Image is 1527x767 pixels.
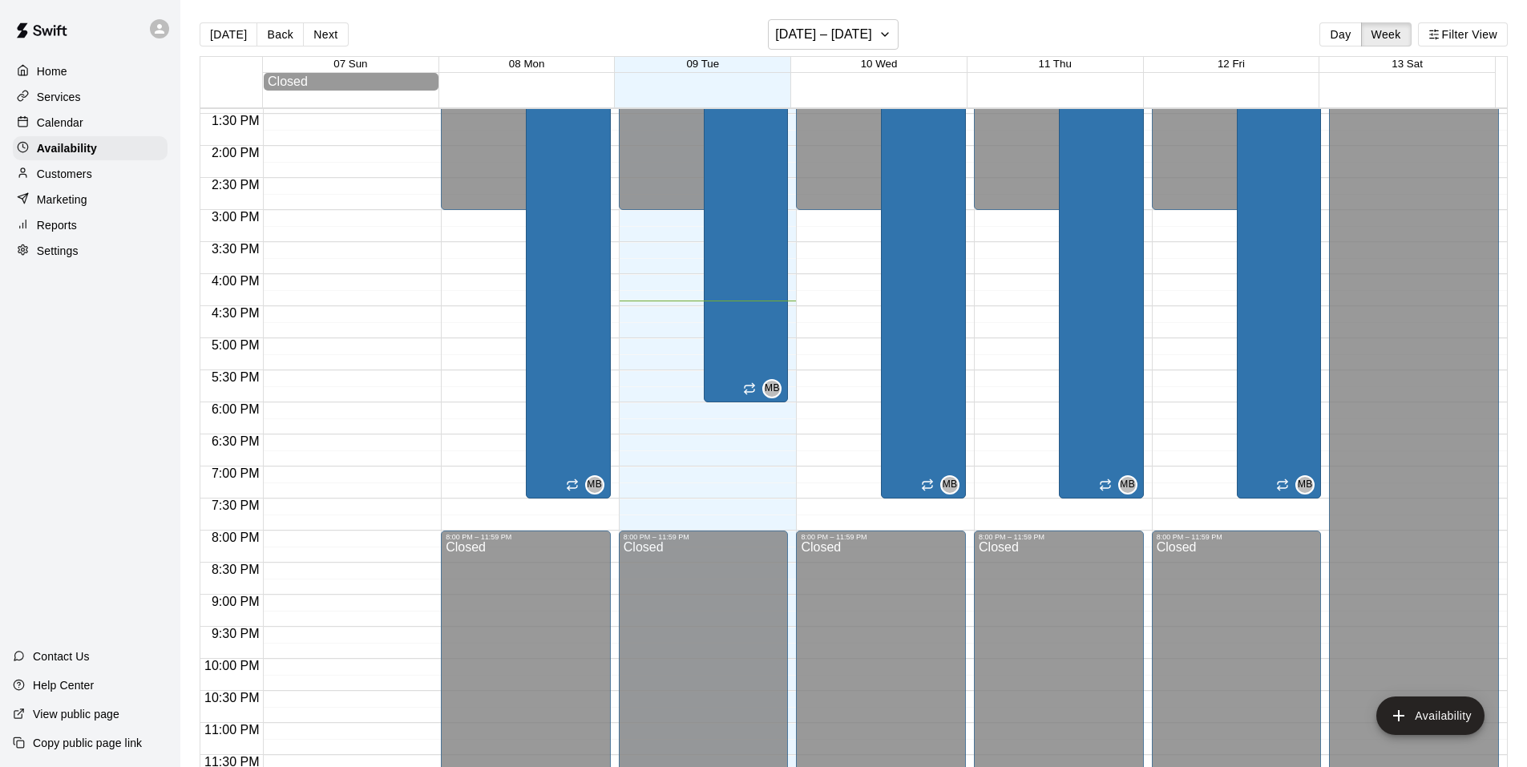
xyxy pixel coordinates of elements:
button: 12 Fri [1218,58,1245,70]
button: Back [257,22,304,46]
span: 9:30 PM [208,627,264,640]
div: Matthew Burns [1295,475,1315,495]
span: MB [765,381,780,397]
button: 09 Tue [686,58,719,70]
span: 2:00 PM [208,146,264,159]
div: 8:00 PM – 11:59 PM [801,533,961,541]
p: Contact Us [33,648,90,664]
p: Calendar [37,115,83,131]
p: View public page [33,706,119,722]
p: Services [37,89,81,105]
button: add [1376,696,1485,735]
a: Services [13,85,168,109]
div: Matthew Burns [585,475,604,495]
p: Settings [37,243,79,259]
span: 11:00 PM [200,723,263,737]
div: 8:00 PM – 11:59 PM [979,533,1139,541]
button: Day [1319,22,1361,46]
span: 5:00 PM [208,338,264,352]
div: 12:00 PM – 7:30 PM: Available [1059,18,1144,499]
span: 1:30 PM [208,114,264,127]
div: 12:00 PM – 7:30 PM: Available [526,18,611,499]
span: Recurring availability [566,478,579,491]
span: 6:00 PM [208,402,264,416]
p: Customers [37,166,92,182]
span: 4:30 PM [208,306,264,320]
button: Next [303,22,348,46]
p: Copy public page link [33,735,142,751]
span: MB [1298,477,1313,493]
div: 8:00 PM – 11:59 PM [624,533,784,541]
span: 9:00 PM [208,595,264,608]
span: 2:30 PM [208,178,264,192]
span: 7:30 PM [208,499,264,512]
button: 07 Sun [333,58,367,70]
div: Matthew Burns [940,475,959,495]
span: Recurring availability [743,382,756,395]
button: [DATE] [200,22,257,46]
div: 12:00 PM – 6:00 PM: Available [704,18,789,402]
p: Availability [37,140,97,156]
span: 6:30 PM [208,434,264,448]
span: 10:30 PM [200,691,263,704]
div: 8:00 PM – 11:59 PM [1157,533,1317,541]
a: Customers [13,162,168,186]
span: 7:00 PM [208,466,264,480]
a: Calendar [13,111,168,135]
span: 3:00 PM [208,210,264,224]
div: Matthew Burns [762,379,782,398]
p: Marketing [37,192,87,208]
a: Settings [13,239,168,263]
span: 3:30 PM [208,242,264,256]
button: 11 Thu [1039,58,1072,70]
a: Availability [13,136,168,160]
h6: [DATE] – [DATE] [775,23,872,46]
a: Home [13,59,168,83]
span: 4:00 PM [208,274,264,288]
span: 10:00 PM [200,659,263,672]
span: 8:00 PM [208,531,264,544]
span: Recurring availability [921,478,934,491]
span: 8:30 PM [208,563,264,576]
div: Matthew Burns [1118,475,1137,495]
span: Recurring availability [1099,478,1112,491]
span: MB [943,477,958,493]
p: Reports [37,217,77,233]
a: Reports [13,213,168,237]
div: 8:00 PM – 11:59 PM [446,533,606,541]
span: MB [1120,477,1135,493]
p: Home [37,63,67,79]
div: 12:00 PM – 7:30 PM: Available [881,18,966,499]
p: Help Center [33,677,94,693]
button: 08 Mon [509,58,544,70]
button: Week [1361,22,1412,46]
button: Filter View [1418,22,1508,46]
button: [DATE] – [DATE] [768,19,899,50]
a: Marketing [13,188,168,212]
span: Recurring availability [1276,478,1289,491]
button: 13 Sat [1392,58,1423,70]
div: Closed [268,75,434,89]
button: 10 Wed [861,58,898,70]
span: 5:30 PM [208,370,264,384]
span: MB [587,477,602,493]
